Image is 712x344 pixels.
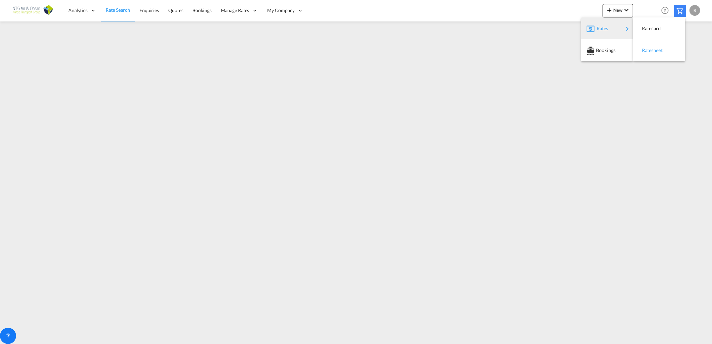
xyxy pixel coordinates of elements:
[639,42,680,59] div: Ratesheet
[639,20,680,37] div: Ratecard
[581,39,633,61] button: Bookings
[597,22,605,35] span: Rates
[587,42,628,59] div: Bookings
[642,22,649,35] span: Ratecard
[642,44,649,57] span: Ratesheet
[596,44,603,57] span: Bookings
[624,25,632,33] md-icon: icon-chevron-right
